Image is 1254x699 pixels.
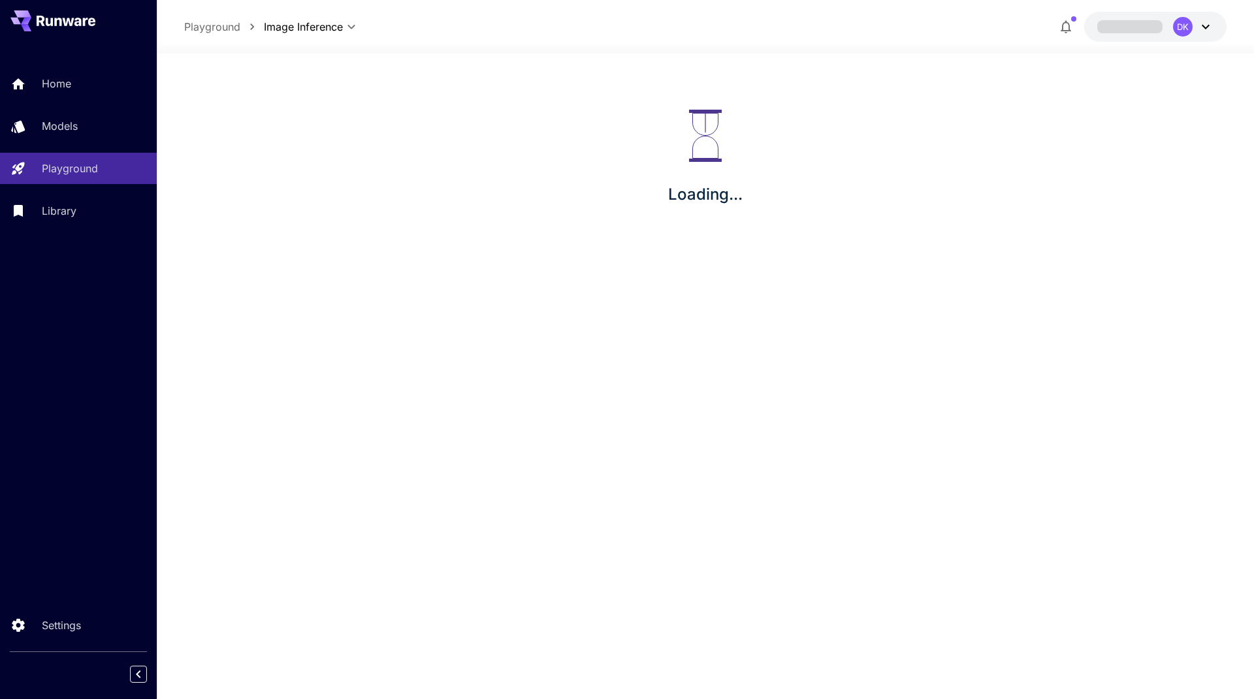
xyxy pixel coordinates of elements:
[668,183,743,206] p: Loading...
[1084,12,1227,42] button: DK
[140,662,157,686] div: Collapse sidebar
[184,19,240,35] a: Playground
[42,161,98,176] p: Playground
[42,617,81,633] p: Settings
[184,19,264,35] nav: breadcrumb
[264,19,343,35] span: Image Inference
[1173,17,1193,37] div: DK
[130,666,147,683] button: Collapse sidebar
[42,118,78,134] p: Models
[42,203,76,219] p: Library
[42,76,71,91] p: Home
